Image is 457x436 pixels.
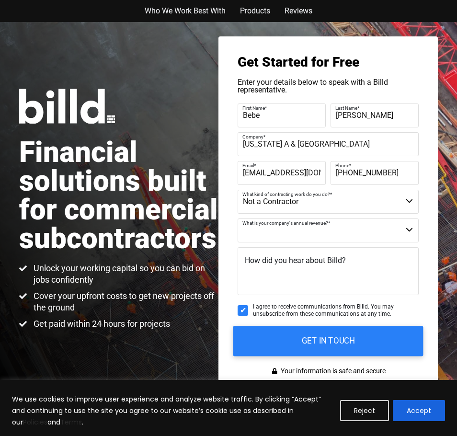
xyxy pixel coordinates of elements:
[393,400,445,421] button: Accept
[285,5,312,17] a: Reviews
[242,105,265,111] span: First Name
[145,5,226,17] a: Who We Work Best With
[253,303,419,317] span: I agree to receive communications from Billd. You may unsubscribe from these communications at an...
[23,417,47,427] a: Policies
[19,138,218,253] h1: Financial solutions built for commercial subcontractors
[12,393,333,428] p: We use cookies to improve user experience and analyze website traffic. By clicking “Accept” and c...
[242,134,263,139] span: Company
[238,56,419,69] h3: Get Started for Free
[238,79,419,94] p: Enter your details below to speak with a Billd representative.
[60,417,82,427] a: Terms
[335,163,349,168] span: Phone
[245,256,346,265] span: How did you hear about Billd?
[278,365,386,378] span: Your information is safe and secure
[233,326,423,356] input: GET IN TOUCH
[238,305,248,316] input: I agree to receive communications from Billd. You may unsubscribe from these communications at an...
[31,263,218,286] span: Unlock your working capital so you can bid on jobs confidently
[31,318,170,330] span: Get paid within 24 hours for projects
[31,290,218,313] span: Cover your upfront costs to get new projects off the ground
[240,5,270,17] a: Products
[340,400,389,421] button: Reject
[242,163,254,168] span: Email
[335,105,357,111] span: Last Name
